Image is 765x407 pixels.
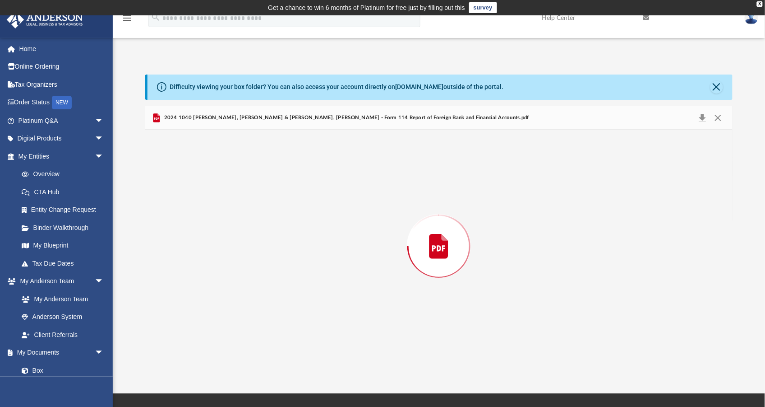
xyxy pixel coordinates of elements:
a: My Anderson Team [13,290,108,308]
a: Overview [13,165,117,183]
a: Anderson System [13,308,113,326]
span: arrow_drop_down [95,344,113,362]
a: CTA Hub [13,183,117,201]
div: Difficulty viewing your box folder? You can also access your account directly on outside of the p... [170,82,503,92]
button: Close [710,112,726,124]
i: menu [122,13,133,23]
a: survey [469,2,497,13]
span: arrow_drop_down [95,112,113,130]
a: Digital Productsarrow_drop_down [6,130,117,148]
a: Tax Due Dates [13,254,117,272]
a: Home [6,40,117,58]
a: Online Ordering [6,58,117,76]
a: Binder Walkthrough [13,219,117,237]
img: User Pic [745,11,758,24]
a: My Documentsarrow_drop_down [6,344,113,362]
a: Order StatusNEW [6,94,117,112]
div: close [757,1,763,7]
a: [DOMAIN_NAME] [395,83,443,90]
a: My Blueprint [13,237,113,255]
a: Entity Change Request [13,201,117,219]
div: NEW [52,96,72,109]
a: menu [122,17,133,23]
a: My Entitiesarrow_drop_down [6,147,117,165]
a: Client Referrals [13,326,113,344]
img: Anderson Advisors Platinum Portal [4,11,86,28]
button: Close [710,81,723,94]
span: arrow_drop_down [95,130,113,148]
span: 2024 1040 [PERSON_NAME], [PERSON_NAME] & [PERSON_NAME], [PERSON_NAME] - Form 114 Report of Foreig... [162,114,529,122]
span: arrow_drop_down [95,272,113,291]
a: Platinum Q&Aarrow_drop_down [6,112,117,130]
a: Tax Organizers [6,75,117,94]
i: search [151,12,161,22]
div: Preview [145,106,732,363]
a: Box [13,361,108,379]
a: My Anderson Teamarrow_drop_down [6,272,113,290]
button: Download [694,112,710,124]
div: Get a chance to win 6 months of Platinum for free just by filling out this [268,2,465,13]
span: arrow_drop_down [95,147,113,166]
